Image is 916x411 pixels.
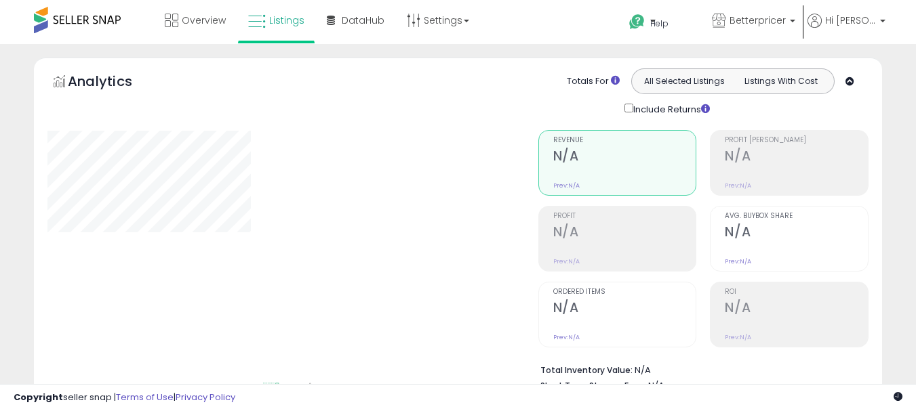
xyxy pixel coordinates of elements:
span: ROI [725,288,868,296]
small: Prev: N/A [553,257,580,265]
span: Hi [PERSON_NAME] [825,14,876,27]
button: All Selected Listings [635,72,733,90]
button: Listings With Cost [732,72,830,90]
b: Short Term Storage Fees: [540,380,646,391]
strong: Copyright [14,391,63,404]
span: Profit [553,213,696,220]
h2: N/A [725,300,868,318]
small: Prev: N/A [553,333,580,341]
span: Help [650,18,669,29]
a: Hi [PERSON_NAME] [808,14,885,44]
h2: N/A [725,148,868,167]
h2: N/A [553,300,696,318]
span: Revenue [553,137,696,144]
i: Get Help [629,14,645,30]
span: Overview [182,14,226,27]
div: Totals For [567,75,620,88]
span: Profit [PERSON_NAME] [725,137,868,144]
small: Prev: N/A [725,181,751,190]
li: N/A [540,361,858,377]
span: DataHub [342,14,384,27]
span: Avg. Buybox Share [725,213,868,220]
a: Terms of Use [116,391,174,404]
span: Betterpricer [730,14,786,27]
a: Privacy Policy [176,391,235,404]
h2: N/A [553,224,696,242]
h2: N/A [553,148,696,167]
div: seller snap | | [14,391,235,404]
b: Total Inventory Value: [540,364,633,376]
h5: Analytics [68,72,159,94]
div: Include Returns [614,101,726,116]
h2: N/A [725,224,868,242]
a: Help [618,3,700,44]
span: N/A [648,379,664,392]
small: Prev: N/A [553,181,580,190]
span: Ordered Items [553,288,696,296]
span: Listings [269,14,304,27]
small: Prev: N/A [725,333,751,341]
small: Prev: N/A [725,257,751,265]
